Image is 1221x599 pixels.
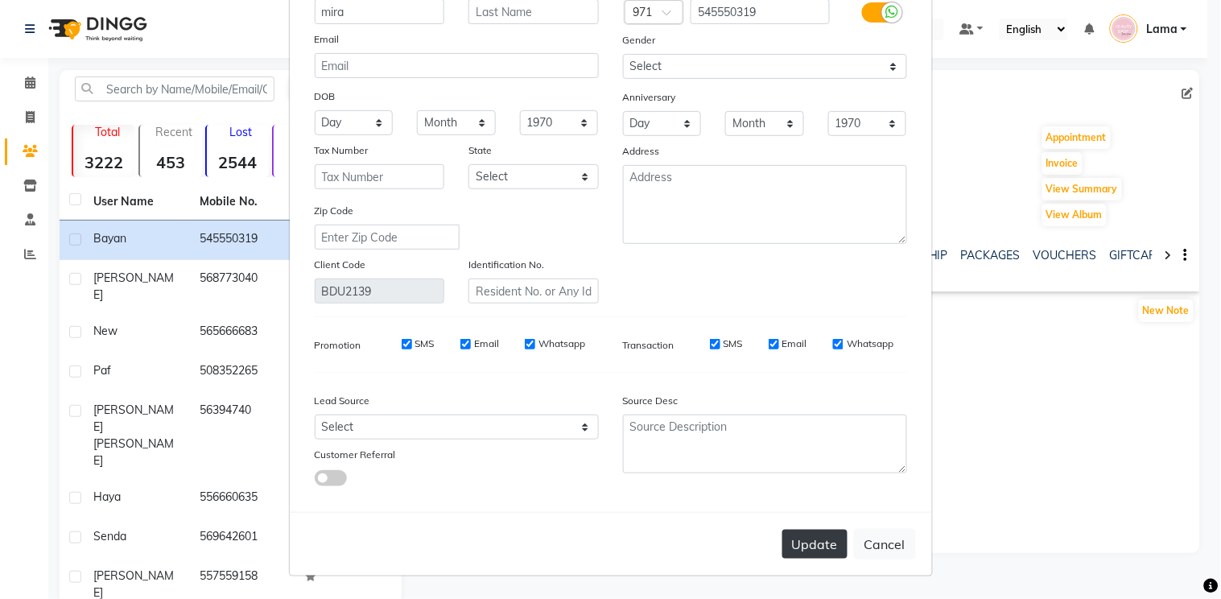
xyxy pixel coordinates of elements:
[315,164,445,189] input: Tax Number
[315,143,369,158] label: Tax Number
[468,258,544,272] label: Identification No.
[315,32,340,47] label: Email
[623,338,674,353] label: Transaction
[315,89,336,104] label: DOB
[538,337,585,351] label: Whatsapp
[315,204,354,218] label: Zip Code
[315,338,361,353] label: Promotion
[468,279,599,304] input: Resident No. or Any Id
[315,279,445,304] input: Client Code
[315,448,396,462] label: Customer Referral
[315,258,366,272] label: Client Code
[623,394,679,408] label: Source Desc
[724,337,743,351] label: SMS
[847,337,893,351] label: Whatsapp
[315,53,599,78] input: Email
[782,530,848,559] button: Update
[623,90,676,105] label: Anniversary
[315,225,460,250] input: Enter Zip Code
[474,337,499,351] label: Email
[468,143,492,158] label: State
[854,529,916,560] button: Cancel
[315,394,370,408] label: Lead Source
[623,144,660,159] label: Address
[623,33,656,48] label: Gender
[782,337,807,351] label: Email
[415,337,435,351] label: SMS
